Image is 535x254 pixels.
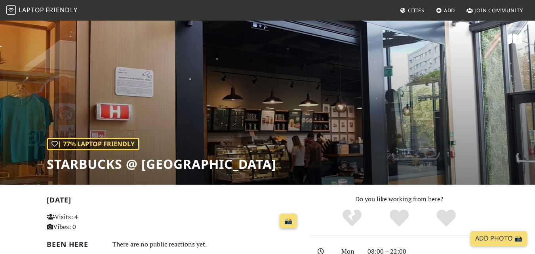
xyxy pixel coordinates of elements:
[47,212,125,232] p: Visits: 4 Vibes: 0
[408,7,425,14] span: Cities
[397,3,428,17] a: Cities
[47,240,103,248] h2: Been here
[19,6,44,14] span: Laptop
[433,3,459,17] a: Add
[470,231,527,246] a: Add Photo 📸
[112,239,301,250] div: There are no public reactions yet.
[423,208,470,228] div: Definitely!
[47,138,139,151] div: | 77% Laptop Friendly
[47,196,301,207] h2: [DATE]
[6,4,78,17] a: LaptopFriendly LaptopFriendly
[376,208,423,228] div: Yes
[444,7,455,14] span: Add
[310,194,489,204] p: Do you like working from here?
[329,208,376,228] div: No
[463,3,526,17] a: Join Community
[46,6,77,14] span: Friendly
[280,214,297,229] a: 📸
[47,157,276,172] h1: Starbucks @ [GEOGRAPHIC_DATA]
[474,7,523,14] span: Join Community
[6,5,16,15] img: LaptopFriendly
